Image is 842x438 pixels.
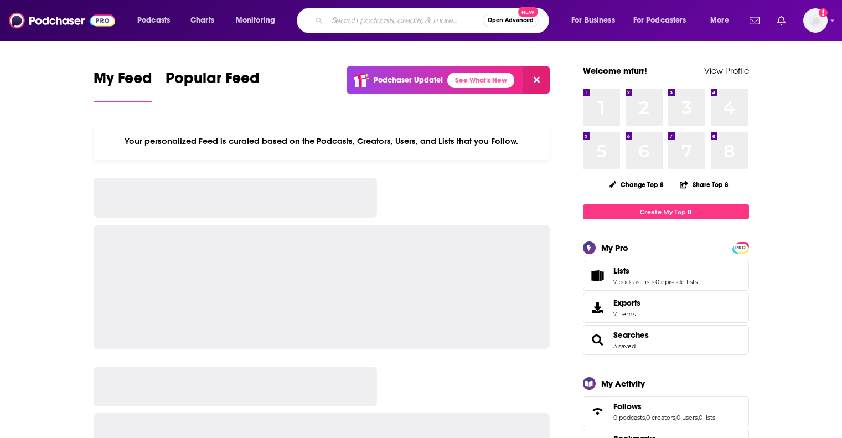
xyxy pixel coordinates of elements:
button: Change Top 8 [602,178,671,192]
img: Podchaser - Follow, Share and Rate Podcasts [9,10,115,31]
span: Charts [190,13,214,28]
a: Follows [587,404,609,419]
a: Lists [587,268,609,284]
span: Lists [613,266,629,276]
a: Searches [613,330,649,340]
span: PRO [734,244,747,252]
span: Exports [613,298,640,308]
a: Searches [587,332,609,348]
span: For Business [571,13,615,28]
svg: Add a profile image [819,8,828,17]
a: Charts [183,12,221,29]
a: View Profile [704,65,749,76]
button: open menu [564,12,629,29]
div: My Pro [601,243,628,253]
div: Your personalized Feed is curated based on the Podcasts, Creators, Users, and Lists that you Follow. [94,122,550,160]
a: Follows [613,401,715,411]
a: 0 creators [646,414,675,421]
div: My Activity [601,378,645,389]
button: Open AdvancedNew [483,14,539,27]
input: Search podcasts, credits, & more... [327,12,483,29]
span: Follows [613,401,642,411]
button: open menu [228,12,290,29]
span: , [645,414,646,421]
button: Show profile menu [803,8,828,33]
a: See What's New [447,73,514,88]
a: Exports [583,293,749,323]
a: 0 users [676,414,698,421]
a: My Feed [94,69,152,102]
button: open menu [626,12,702,29]
a: Show notifications dropdown [773,11,790,30]
span: Monitoring [236,13,275,28]
a: 7 podcast lists [613,278,654,286]
a: Show notifications dropdown [745,11,764,30]
span: Lists [583,261,749,291]
span: , [698,414,699,421]
p: Podchaser Update! [374,75,443,85]
a: 3 saved [613,342,636,350]
span: My Feed [94,69,152,94]
a: PRO [734,243,747,251]
a: Popular Feed [166,69,260,102]
span: Exports [587,300,609,316]
span: Popular Feed [166,69,260,94]
div: Search podcasts, credits, & more... [307,8,560,33]
a: Welcome mfurr! [583,65,647,76]
a: 0 podcasts [613,414,645,421]
a: 0 episode lists [655,278,698,286]
span: , [654,278,655,286]
span: , [675,414,676,421]
span: Podcasts [137,13,170,28]
span: Searches [583,325,749,355]
button: Share Top 8 [679,174,729,195]
a: Lists [613,266,698,276]
span: Open Advanced [488,18,534,23]
img: User Profile [803,8,828,33]
button: open menu [702,12,743,29]
span: More [710,13,729,28]
a: 0 lists [699,414,715,421]
span: For Podcasters [633,13,686,28]
button: open menu [130,12,184,29]
span: 7 items [613,310,640,318]
span: Logged in as mfurr [803,8,828,33]
span: New [518,7,538,17]
a: Create My Top 8 [583,204,749,219]
span: Follows [583,396,749,426]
